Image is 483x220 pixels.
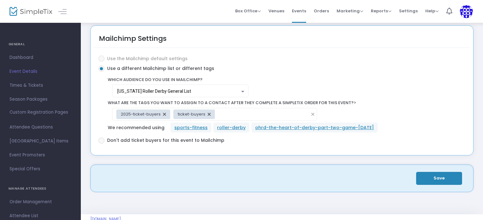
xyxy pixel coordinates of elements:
[121,112,161,116] span: 2025-ticket-buyers
[235,8,261,14] span: Box Office
[309,110,317,118] span: clear
[162,112,167,117] span: delete
[10,151,71,159] span: Event Promoters
[251,123,378,133] mat-chip: ohrd-the-heart-of-derby-part-two-game-[DATE]
[105,65,214,72] span: Use a different Mailchimp list or different tags
[105,55,188,62] span: Use the Mailchimp default settings
[268,3,284,19] span: Venues
[171,123,211,133] mat-chip: sports-fitness
[292,3,306,19] span: Events
[10,123,71,131] span: Attendee Questions
[108,124,164,131] span: We recommended using
[207,112,212,117] span: delete
[10,95,71,104] span: Season Packages
[105,137,224,144] span: Don't add ticket buyers for this event to Mailchimp
[399,3,418,19] span: Settings
[425,8,439,14] span: Help
[10,198,71,206] span: Order Management
[10,165,71,173] span: Special Offers
[10,109,68,116] span: Custom Registration Pages
[99,33,167,52] div: Mailchimp Settings
[314,3,329,19] span: Orders
[337,8,363,14] span: Marketing
[10,137,71,145] span: [GEOGRAPHIC_DATA] Items
[10,81,71,90] span: Times & Tickets
[117,89,191,94] span: [US_STATE] Roller Derby General List
[213,123,249,133] mat-chip: roller-derby
[10,212,71,220] span: Attendee List
[105,100,456,106] span: What are the tags you want to assign to a contact after they complete a SimpleTix order for this ...
[10,53,71,62] span: Dashboard
[9,38,72,51] h4: GENERAL
[9,182,72,195] h4: MANAGE ATTENDEES
[10,67,71,76] span: Event Details
[371,8,391,14] span: Reports
[105,77,456,83] span: Which audience do you use in Mailchimp?
[178,112,205,116] span: ticket-buyers
[416,172,462,185] button: Save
